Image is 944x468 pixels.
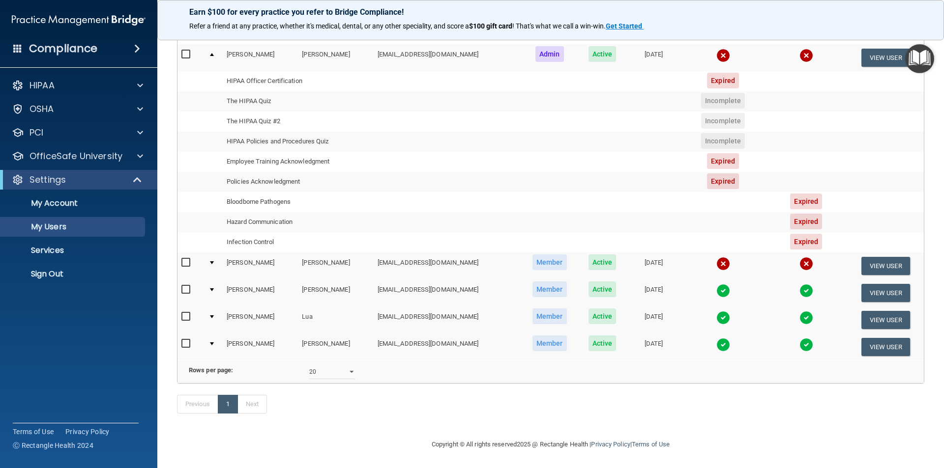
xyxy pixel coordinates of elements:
[298,333,373,360] td: [PERSON_NAME]
[799,338,813,352] img: tick.e7d51cea.svg
[589,46,617,62] span: Active
[12,103,143,115] a: OSHA
[606,22,644,30] a: Get Started
[223,91,374,111] td: The HIPAA Quiz
[469,22,512,30] strong: $100 gift card
[374,279,521,306] td: [EMAIL_ADDRESS][DOMAIN_NAME]
[701,93,745,109] span: Incomplete
[12,80,143,91] a: HIPAA
[237,395,267,413] a: Next
[701,133,745,149] span: Incomplete
[223,252,298,279] td: [PERSON_NAME]
[218,395,238,413] a: 1
[374,306,521,333] td: [EMAIL_ADDRESS][DOMAIN_NAME]
[799,311,813,325] img: tick.e7d51cea.svg
[189,22,469,30] span: Refer a friend at any practice, whether it's medical, dental, or any other speciality, and score a
[799,257,813,271] img: cross.ca9f0e7f.svg
[189,7,912,17] p: Earn $100 for every practice you refer to Bridge Compliance!
[223,279,298,306] td: [PERSON_NAME]
[707,173,739,189] span: Expired
[632,440,670,448] a: Terms of Use
[861,257,910,275] button: View User
[535,46,564,62] span: Admin
[716,311,730,325] img: tick.e7d51cea.svg
[626,279,681,306] td: [DATE]
[223,306,298,333] td: [PERSON_NAME]
[29,80,55,91] p: HIPAA
[371,429,730,460] div: Copyright © All rights reserved 2025 @ Rectangle Health | |
[905,44,934,73] button: Open Resource Center
[177,395,218,413] a: Previous
[591,440,630,448] a: Privacy Policy
[716,284,730,298] img: tick.e7d51cea.svg
[29,150,122,162] p: OfficeSafe University
[223,172,374,192] td: Policies Acknowledgment
[29,103,54,115] p: OSHA
[626,306,681,333] td: [DATE]
[799,284,813,298] img: tick.e7d51cea.svg
[12,10,146,30] img: PMB logo
[223,71,374,91] td: HIPAA Officer Certification
[29,174,66,186] p: Settings
[790,234,822,249] span: Expired
[799,49,813,62] img: cross.ca9f0e7f.svg
[223,192,374,212] td: Bloodborne Pathogens
[374,44,521,71] td: [EMAIL_ADDRESS][DOMAIN_NAME]
[716,49,730,62] img: cross.ca9f0e7f.svg
[6,198,141,208] p: My Account
[189,366,233,374] b: Rows per page:
[298,306,373,333] td: Lua
[589,335,617,351] span: Active
[532,335,567,351] span: Member
[223,232,374,252] td: Infection Control
[29,127,43,138] p: PCI
[298,44,373,71] td: [PERSON_NAME]
[12,150,143,162] a: OfficeSafe University
[29,42,97,55] h4: Compliance
[512,22,606,30] span: ! That's what we call a win-win.
[298,252,373,279] td: [PERSON_NAME]
[589,308,617,324] span: Active
[861,311,910,329] button: View User
[716,257,730,271] img: cross.ca9f0e7f.svg
[298,279,373,306] td: [PERSON_NAME]
[701,113,745,129] span: Incomplete
[707,153,739,169] span: Expired
[532,254,567,270] span: Member
[532,281,567,297] span: Member
[223,152,374,172] td: Employee Training Acknowledgment
[12,127,143,138] a: PCI
[223,132,374,152] td: HIPAA Policies and Procedures Quiz
[861,338,910,356] button: View User
[6,246,141,255] p: Services
[626,44,681,71] td: [DATE]
[6,269,141,279] p: Sign Out
[223,212,374,232] td: Hazard Communication
[223,44,298,71] td: [PERSON_NAME]
[374,333,521,360] td: [EMAIL_ADDRESS][DOMAIN_NAME]
[13,440,93,450] span: Ⓒ Rectangle Health 2024
[589,254,617,270] span: Active
[6,222,141,232] p: My Users
[626,333,681,360] td: [DATE]
[716,338,730,352] img: tick.e7d51cea.svg
[707,73,739,88] span: Expired
[532,308,567,324] span: Member
[13,427,54,437] a: Terms of Use
[12,174,143,186] a: Settings
[790,193,822,209] span: Expired
[589,281,617,297] span: Active
[65,427,110,437] a: Privacy Policy
[861,49,910,67] button: View User
[861,284,910,302] button: View User
[606,22,642,30] strong: Get Started
[626,252,681,279] td: [DATE]
[223,111,374,132] td: The HIPAA Quiz #2
[374,252,521,279] td: [EMAIL_ADDRESS][DOMAIN_NAME]
[223,333,298,360] td: [PERSON_NAME]
[790,214,822,229] span: Expired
